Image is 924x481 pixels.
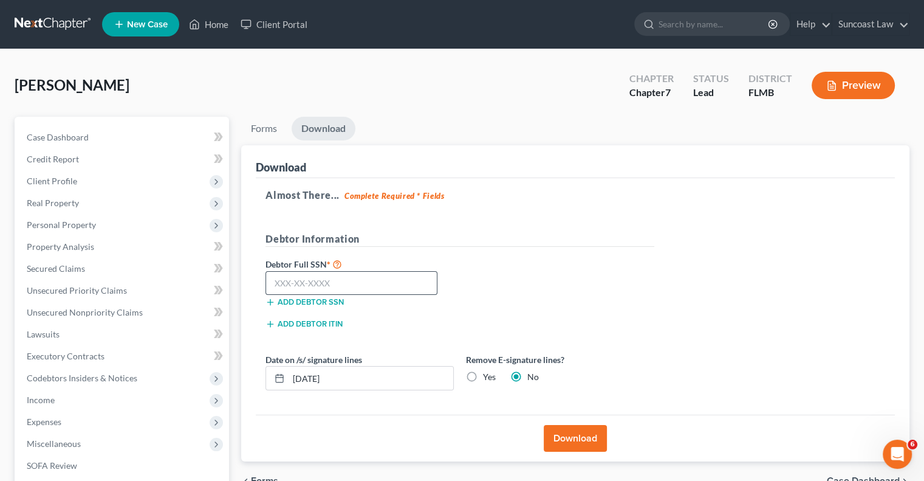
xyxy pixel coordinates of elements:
a: Home [183,13,234,35]
label: Yes [483,371,496,383]
div: Chapter [629,72,674,86]
a: Unsecured Priority Claims [17,280,229,302]
a: Forms [241,117,287,140]
span: Unsecured Nonpriority Claims [27,307,143,317]
a: Unsecured Nonpriority Claims [17,302,229,324]
span: Expenses [27,417,61,427]
a: Property Analysis [17,236,229,258]
div: Chapter [629,86,674,100]
a: Lawsuits [17,324,229,345]
iframe: Intercom live chat [883,440,912,469]
button: Download [544,425,607,452]
a: Client Portal [234,13,313,35]
a: SOFA Review [17,455,229,477]
a: Credit Report [17,148,229,170]
span: SOFA Review [27,460,77,471]
div: Lead [693,86,729,100]
label: Debtor Full SSN [259,257,460,271]
span: Client Profile [27,176,77,186]
span: Real Property [27,198,79,208]
a: Executory Contracts [17,345,229,367]
a: Secured Claims [17,258,229,280]
div: District [748,72,792,86]
span: Miscellaneous [27,438,81,449]
input: XXX-XX-XXXX [265,271,437,296]
div: FLMB [748,86,792,100]
span: 6 [908,440,917,449]
span: Property Analysis [27,241,94,252]
span: Lawsuits [27,329,60,339]
span: New Case [127,20,168,29]
label: Date on /s/ signature lines [265,353,362,366]
button: Preview [812,72,895,99]
h5: Almost There... [265,188,885,202]
a: Suncoast Law [832,13,909,35]
label: No [527,371,539,383]
span: Income [27,395,55,405]
button: Add debtor ITIN [265,319,343,329]
span: Secured Claims [27,263,85,274]
input: MM/DD/YYYY [289,367,453,390]
span: [PERSON_NAME] [15,76,129,94]
span: Unsecured Priority Claims [27,285,127,296]
span: Codebtors Insiders & Notices [27,373,137,383]
button: Add debtor SSN [265,297,344,307]
div: Status [693,72,729,86]
a: Help [790,13,831,35]
span: Credit Report [27,154,79,164]
span: Case Dashboard [27,132,89,142]
h5: Debtor Information [265,232,654,247]
label: Remove E-signature lines? [466,353,654,366]
div: Download [256,160,306,175]
span: Executory Contracts [27,351,104,361]
span: Personal Property [27,220,96,230]
a: Case Dashboard [17,126,229,148]
span: 7 [665,86,671,98]
input: Search by name... [659,13,770,35]
strong: Complete Required * Fields [344,191,445,201]
a: Download [292,117,355,140]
